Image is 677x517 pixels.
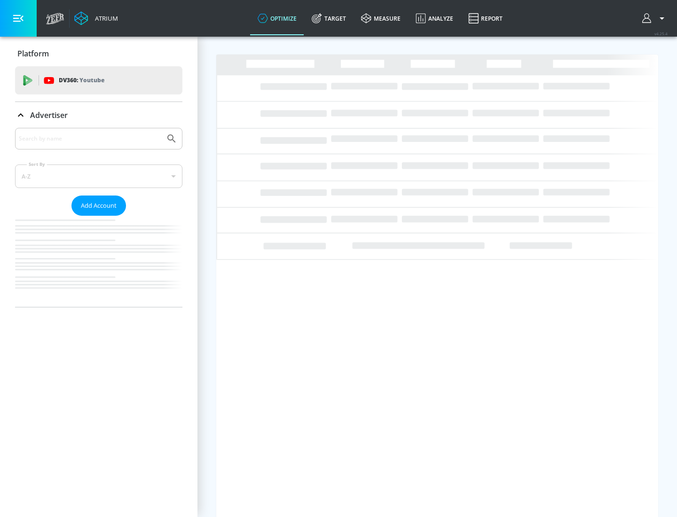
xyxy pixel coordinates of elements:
[30,110,68,120] p: Advertiser
[15,102,182,128] div: Advertiser
[654,31,668,36] span: v 4.25.4
[17,48,49,59] p: Platform
[15,40,182,67] div: Platform
[19,133,161,145] input: Search by name
[15,164,182,188] div: A-Z
[250,1,304,35] a: optimize
[59,75,104,86] p: DV360:
[15,216,182,307] nav: list of Advertiser
[15,66,182,94] div: DV360: Youtube
[304,1,354,35] a: Target
[408,1,461,35] a: Analyze
[461,1,510,35] a: Report
[27,161,47,167] label: Sort By
[91,14,118,23] div: Atrium
[74,11,118,25] a: Atrium
[79,75,104,85] p: Youtube
[354,1,408,35] a: measure
[15,128,182,307] div: Advertiser
[71,196,126,216] button: Add Account
[81,200,117,211] span: Add Account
